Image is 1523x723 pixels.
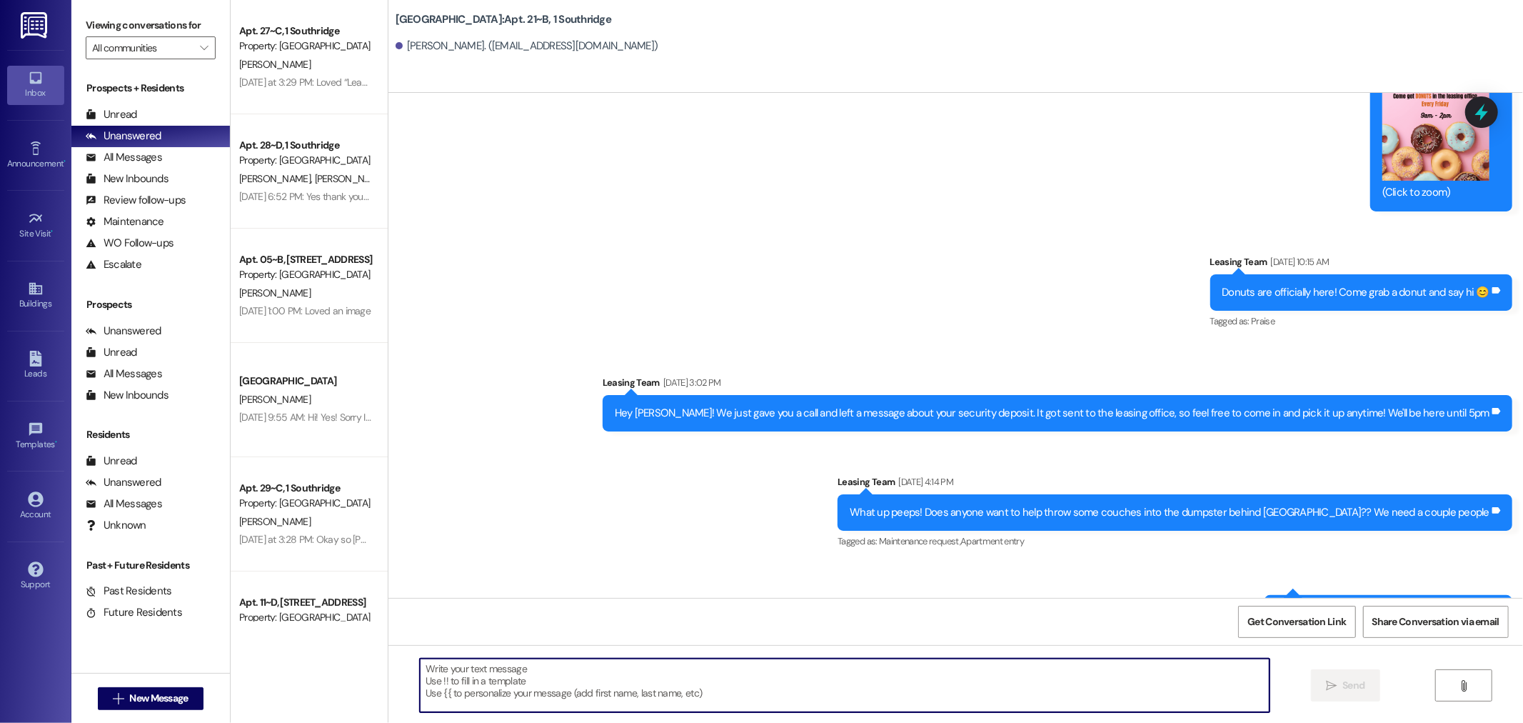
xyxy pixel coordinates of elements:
[71,81,230,96] div: Prospects + Residents
[239,39,371,54] div: Property: [GEOGRAPHIC_DATA]
[7,276,64,315] a: Buildings
[113,693,124,704] i: 
[86,129,161,144] div: Unanswered
[71,558,230,573] div: Past + Future Residents
[7,66,64,104] a: Inbox
[86,236,174,251] div: WO Follow-ups
[239,595,371,610] div: Apt. 11~D, [STREET_ADDRESS]
[879,535,960,547] span: Maintenance request ,
[7,417,64,456] a: Templates •
[86,193,186,208] div: Review follow-ups
[92,36,193,59] input: All communities
[86,324,161,339] div: Unanswered
[239,515,311,528] span: [PERSON_NAME]
[86,257,141,272] div: Escalate
[86,171,169,186] div: New Inbounds
[200,42,208,54] i: 
[86,605,182,620] div: Future Residents
[239,481,371,496] div: Apt. 29~C, 1 Southridge
[86,367,162,382] div: All Messages
[239,252,371,267] div: Apt. 05~B, [STREET_ADDRESS]
[239,76,655,89] div: [DATE] at 3:29 PM: Loved “Leasing Team ([GEOGRAPHIC_DATA]): Okay so [PERSON_NAME] is a roc…”
[7,346,64,385] a: Leads
[86,150,162,165] div: All Messages
[239,411,1130,424] div: [DATE] 9:55 AM: Hi! Yes! Sorry I didn't get back with you sooner, I wanted to talk to my daughter...
[64,156,66,166] span: •
[396,39,658,54] div: [PERSON_NAME]. ([EMAIL_ADDRESS][DOMAIN_NAME])
[1382,185,1489,200] div: (Click to zoom)
[239,190,420,203] div: [DATE] 6:52 PM: Yes thank you for your help!
[1247,614,1346,629] span: Get Conversation Link
[86,388,169,403] div: New Inbounds
[838,474,1512,494] div: Leasing Team
[239,138,371,153] div: Apt. 28~D, 1 Southridge
[98,687,203,710] button: New Message
[615,406,1489,421] div: Hey [PERSON_NAME]! We just gave you a call and left a message about your security deposit. It got...
[71,427,230,442] div: Residents
[1372,614,1499,629] span: Share Conversation via email
[1363,606,1509,638] button: Share Conversation via email
[1251,315,1275,327] span: Praise
[86,475,161,490] div: Unanswered
[239,286,311,299] span: [PERSON_NAME]
[21,12,50,39] img: ResiDesk Logo
[86,518,146,533] div: Unknown
[314,172,390,185] span: [PERSON_NAME]
[239,267,371,282] div: Property: [GEOGRAPHIC_DATA]
[71,297,230,312] div: Prospects
[129,691,188,706] span: New Message
[1238,606,1355,638] button: Get Conversation Link
[239,374,371,389] div: [GEOGRAPHIC_DATA]
[86,345,137,360] div: Unread
[86,107,137,122] div: Unread
[239,172,315,185] span: [PERSON_NAME]
[7,487,64,526] a: Account
[396,12,611,27] b: [GEOGRAPHIC_DATA]: Apt. 21~B, 1 Southridge
[1342,678,1364,693] span: Send
[239,153,371,168] div: Property: [GEOGRAPHIC_DATA]
[239,610,371,625] div: Property: [GEOGRAPHIC_DATA]
[86,214,164,229] div: Maintenance
[1382,42,1489,181] button: Zoom image
[239,58,311,71] span: [PERSON_NAME]
[86,584,172,599] div: Past Residents
[1458,680,1469,692] i: 
[239,533,883,546] div: [DATE] at 3:28 PM: Okay so [PERSON_NAME] is a rockstar, and the water should actually already be ...
[1326,680,1337,692] i: 
[86,454,137,469] div: Unread
[660,375,721,390] div: [DATE] 3:02 PM
[239,304,371,317] div: [DATE] 1:00 PM: Loved an image
[838,531,1512,552] div: Tagged as:
[7,557,64,596] a: Support
[1210,254,1513,274] div: Leasing Team
[239,24,371,39] div: Apt. 27~C, 1 Southridge
[1222,285,1490,300] div: Donuts are officially here! Come grab a donut and say hi 😊
[1210,311,1513,331] div: Tagged as:
[7,206,64,245] a: Site Visit •
[51,226,54,236] span: •
[86,14,216,36] label: Viewing conversations for
[1311,669,1380,702] button: Send
[603,375,1512,395] div: Leasing Team
[960,535,1024,547] span: Apartment entry
[239,496,371,511] div: Property: [GEOGRAPHIC_DATA]
[86,497,162,512] div: All Messages
[895,474,953,489] div: [DATE] 4:14 PM
[55,437,57,447] span: •
[239,393,311,406] span: [PERSON_NAME]
[1267,254,1330,269] div: [DATE] 10:15 AM
[850,505,1489,520] div: What up peeps! Does anyone want to help throw some couches into the dumpster behind [GEOGRAPHIC_D...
